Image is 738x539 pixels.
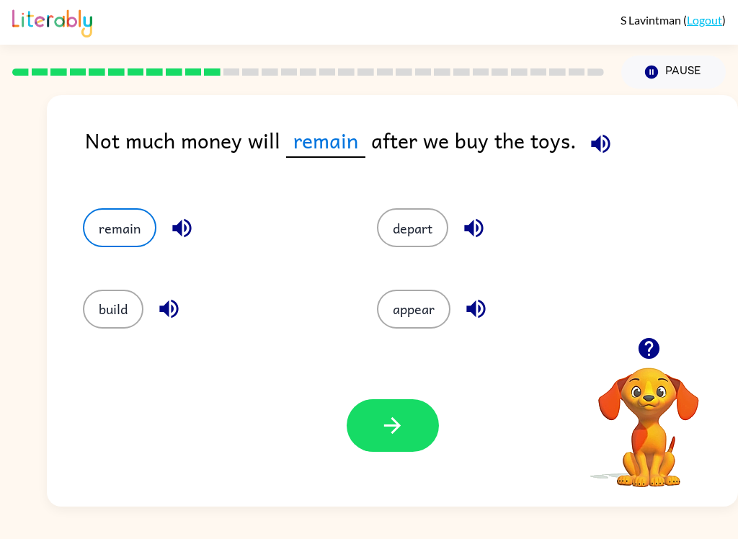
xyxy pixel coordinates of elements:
[577,345,721,489] video: Your browser must support playing .mp4 files to use Literably. Please try using another browser.
[377,208,448,247] button: depart
[83,290,143,329] button: build
[12,6,92,37] img: Literably
[83,208,156,247] button: remain
[621,13,726,27] div: ( )
[621,13,683,27] span: S Lavintman
[85,124,738,179] div: Not much money will after we buy the toys.
[286,124,365,158] span: remain
[621,55,726,89] button: Pause
[377,290,450,329] button: appear
[687,13,722,27] a: Logout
